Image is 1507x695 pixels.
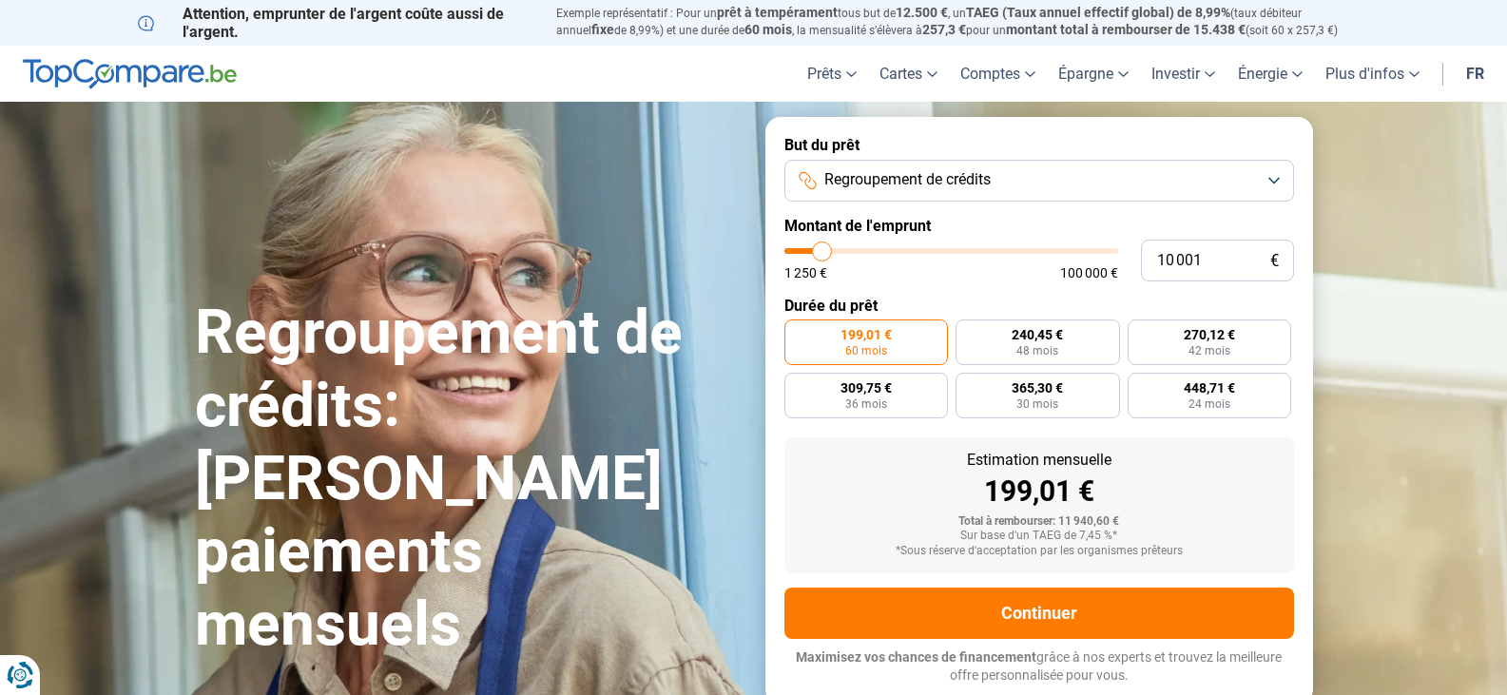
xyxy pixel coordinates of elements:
img: TopCompare [23,59,237,89]
span: montant total à rembourser de 15.438 € [1006,22,1246,37]
span: 48 mois [1016,345,1058,357]
a: Investir [1140,46,1227,102]
span: 448,71 € [1184,381,1235,395]
span: 100 000 € [1060,266,1118,280]
div: Estimation mensuelle [800,453,1279,468]
span: fixe [591,22,614,37]
span: 257,3 € [922,22,966,37]
span: 36 mois [845,398,887,410]
a: Cartes [868,46,949,102]
span: 60 mois [845,345,887,357]
span: € [1270,253,1279,269]
span: 42 mois [1188,345,1230,357]
div: Total à rembourser: 11 940,60 € [800,515,1279,529]
label: But du prêt [784,136,1294,154]
label: Durée du prêt [784,297,1294,315]
span: 60 mois [744,22,792,37]
div: *Sous réserve d'acceptation par les organismes prêteurs [800,545,1279,558]
a: Épargne [1047,46,1140,102]
a: fr [1455,46,1496,102]
a: Plus d'infos [1314,46,1431,102]
span: 1 250 € [784,266,827,280]
a: Énergie [1227,46,1314,102]
span: 24 mois [1188,398,1230,410]
div: Sur base d'un TAEG de 7,45 %* [800,530,1279,543]
button: Regroupement de crédits [784,160,1294,202]
p: Exemple représentatif : Pour un tous but de , un (taux débiteur annuel de 8,99%) et une durée de ... [556,5,1370,39]
span: TAEG (Taux annuel effectif global) de 8,99% [966,5,1230,20]
p: Attention, emprunter de l'argent coûte aussi de l'argent. [138,5,533,41]
span: Regroupement de crédits [824,169,991,190]
span: prêt à tempérament [717,5,838,20]
a: Prêts [796,46,868,102]
span: 309,75 € [840,381,892,395]
span: 365,30 € [1012,381,1063,395]
span: 240,45 € [1012,328,1063,341]
span: 270,12 € [1184,328,1235,341]
span: 199,01 € [840,328,892,341]
label: Montant de l'emprunt [784,217,1294,235]
span: Maximisez vos chances de financement [796,649,1036,665]
span: 12.500 € [896,5,948,20]
h1: Regroupement de crédits: [PERSON_NAME] paiements mensuels [195,297,743,662]
span: 30 mois [1016,398,1058,410]
div: 199,01 € [800,477,1279,506]
p: grâce à nos experts et trouvez la meilleure offre personnalisée pour vous. [784,648,1294,685]
a: Comptes [949,46,1047,102]
button: Continuer [784,588,1294,639]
